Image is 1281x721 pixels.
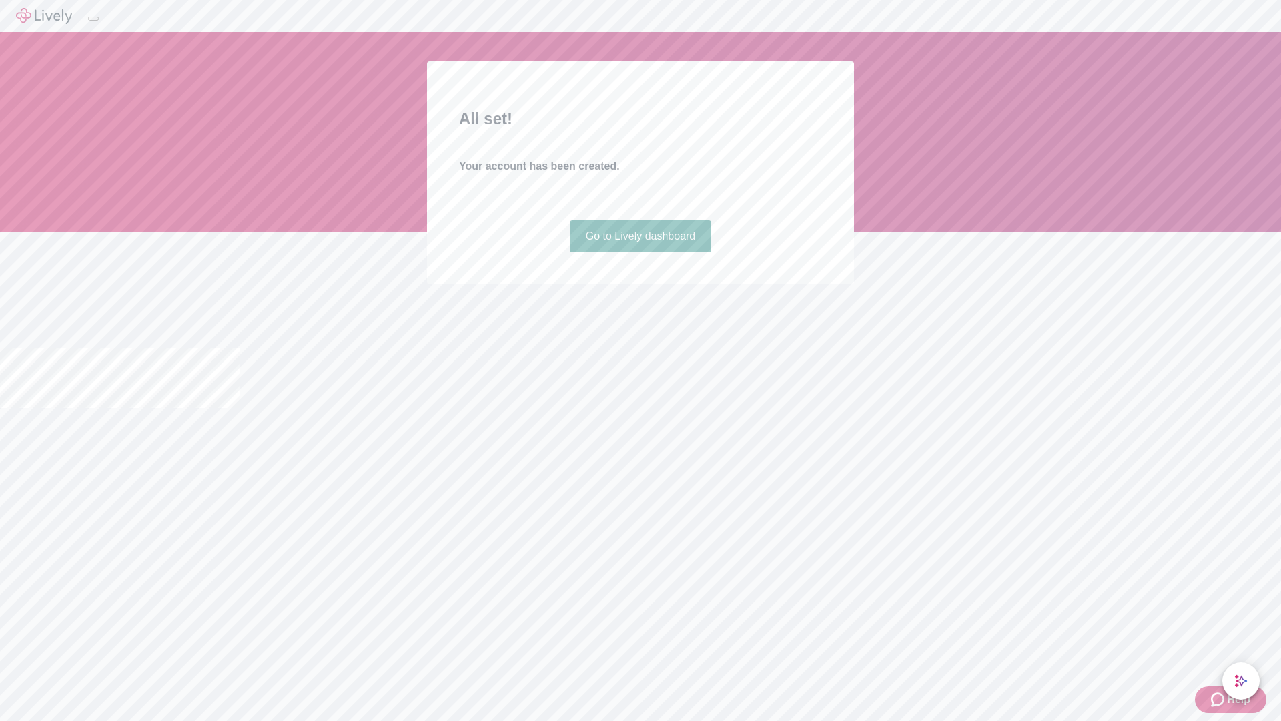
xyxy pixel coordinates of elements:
[1211,692,1227,708] svg: Zendesk support icon
[459,158,822,174] h4: Your account has been created.
[459,107,822,131] h2: All set!
[1227,692,1250,708] span: Help
[1195,686,1266,713] button: Zendesk support iconHelp
[16,8,72,24] img: Lively
[1234,674,1248,688] svg: Lively AI Assistant
[570,220,712,252] a: Go to Lively dashboard
[88,17,99,21] button: Log out
[1222,662,1260,700] button: chat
